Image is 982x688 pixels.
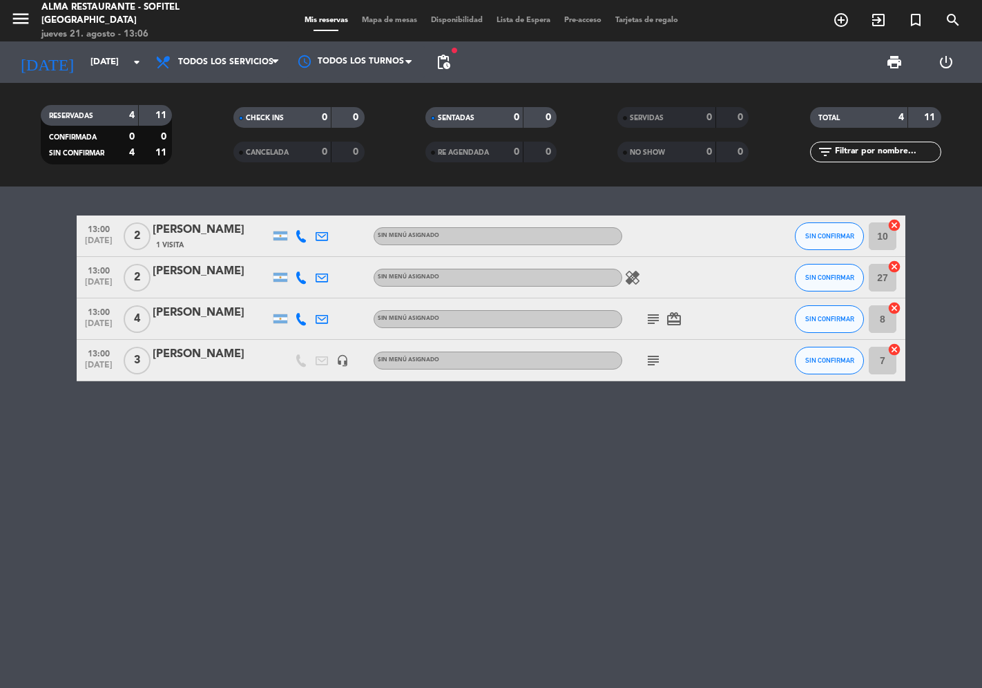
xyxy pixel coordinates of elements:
[246,115,284,122] span: CHECK INS
[630,115,664,122] span: SERVIDAS
[795,347,864,374] button: SIN CONFIRMAR
[546,147,554,157] strong: 0
[246,149,289,156] span: CANCELADA
[322,147,327,157] strong: 0
[10,8,31,34] button: menu
[353,147,361,157] strong: 0
[124,264,151,292] span: 2
[124,222,151,250] span: 2
[435,54,452,70] span: pending_actions
[834,144,941,160] input: Filtrar por nombre...
[81,361,116,376] span: [DATE]
[424,17,490,24] span: Disponibilidad
[378,316,439,321] span: Sin menú asignado
[155,148,169,157] strong: 11
[630,149,665,156] span: NO SHOW
[81,220,116,236] span: 13:00
[921,41,972,83] div: LOG OUT
[907,12,924,28] i: turned_in_not
[49,150,104,157] span: SIN CONFIRMAR
[438,115,474,122] span: SENTADAS
[557,17,608,24] span: Pre-acceso
[49,113,93,120] span: RESERVADAS
[795,222,864,250] button: SIN CONFIRMAR
[81,236,116,252] span: [DATE]
[805,315,854,323] span: SIN CONFIRMAR
[645,352,662,369] i: subject
[738,113,746,122] strong: 0
[817,144,834,160] i: filter_list
[938,54,954,70] i: power_settings_new
[945,12,961,28] i: search
[153,345,270,363] div: [PERSON_NAME]
[178,57,273,67] span: Todos los servicios
[833,12,849,28] i: add_circle_outline
[153,304,270,322] div: [PERSON_NAME]
[450,46,459,55] span: fiber_manual_record
[81,278,116,294] span: [DATE]
[738,147,746,157] strong: 0
[438,149,489,156] span: RE AGENDADA
[81,345,116,361] span: 13:00
[355,17,424,24] span: Mapa de mesas
[129,111,135,120] strong: 4
[870,12,887,28] i: exit_to_app
[353,113,361,122] strong: 0
[378,274,439,280] span: Sin menú asignado
[128,54,145,70] i: arrow_drop_down
[124,305,151,333] span: 4
[887,301,901,315] i: cancel
[898,113,904,122] strong: 4
[805,274,854,281] span: SIN CONFIRMAR
[153,221,270,239] div: [PERSON_NAME]
[886,54,903,70] span: print
[887,343,901,356] i: cancel
[81,262,116,278] span: 13:00
[81,303,116,319] span: 13:00
[10,47,84,77] i: [DATE]
[49,134,97,141] span: CONFIRMADA
[818,115,840,122] span: TOTAL
[336,354,349,367] i: headset_mic
[645,311,662,327] i: subject
[10,8,31,29] i: menu
[129,132,135,142] strong: 0
[378,233,439,238] span: Sin menú asignado
[887,218,901,232] i: cancel
[514,113,519,122] strong: 0
[124,347,151,374] span: 3
[887,260,901,274] i: cancel
[805,232,854,240] span: SIN CONFIRMAR
[805,356,854,364] span: SIN CONFIRMAR
[322,113,327,122] strong: 0
[666,311,682,327] i: card_giftcard
[514,147,519,157] strong: 0
[156,240,184,251] span: 1 Visita
[298,17,355,24] span: Mis reservas
[795,305,864,333] button: SIN CONFIRMAR
[81,319,116,335] span: [DATE]
[608,17,685,24] span: Tarjetas de regalo
[924,113,938,122] strong: 11
[378,357,439,363] span: Sin menú asignado
[546,113,554,122] strong: 0
[706,113,712,122] strong: 0
[624,269,641,286] i: healing
[41,28,235,41] div: jueves 21. agosto - 13:06
[706,147,712,157] strong: 0
[161,132,169,142] strong: 0
[795,264,864,292] button: SIN CONFIRMAR
[41,1,235,28] div: Alma restaurante - Sofitel [GEOGRAPHIC_DATA]
[490,17,557,24] span: Lista de Espera
[153,262,270,280] div: [PERSON_NAME]
[155,111,169,120] strong: 11
[129,148,135,157] strong: 4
